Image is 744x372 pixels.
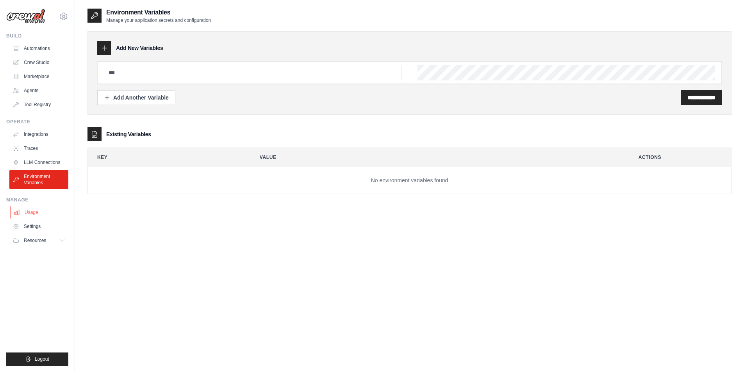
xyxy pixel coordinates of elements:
[9,142,68,155] a: Traces
[9,98,68,111] a: Tool Registry
[9,70,68,83] a: Marketplace
[6,352,68,366] button: Logout
[6,9,45,24] img: Logo
[9,220,68,233] a: Settings
[24,237,46,244] span: Resources
[88,167,731,194] td: No environment variables found
[97,90,175,105] button: Add Another Variable
[10,206,69,219] a: Usage
[9,84,68,97] a: Agents
[629,148,731,167] th: Actions
[6,197,68,203] div: Manage
[88,148,244,167] th: Key
[9,234,68,247] button: Resources
[9,42,68,55] a: Automations
[9,170,68,189] a: Environment Variables
[9,56,68,69] a: Crew Studio
[106,8,211,17] h2: Environment Variables
[9,156,68,169] a: LLM Connections
[35,356,49,362] span: Logout
[6,33,68,39] div: Build
[106,130,151,138] h3: Existing Variables
[106,17,211,23] p: Manage your application secrets and configuration
[6,119,68,125] div: Operate
[104,94,169,101] div: Add Another Variable
[9,128,68,141] a: Integrations
[116,44,163,52] h3: Add New Variables
[250,148,623,167] th: Value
